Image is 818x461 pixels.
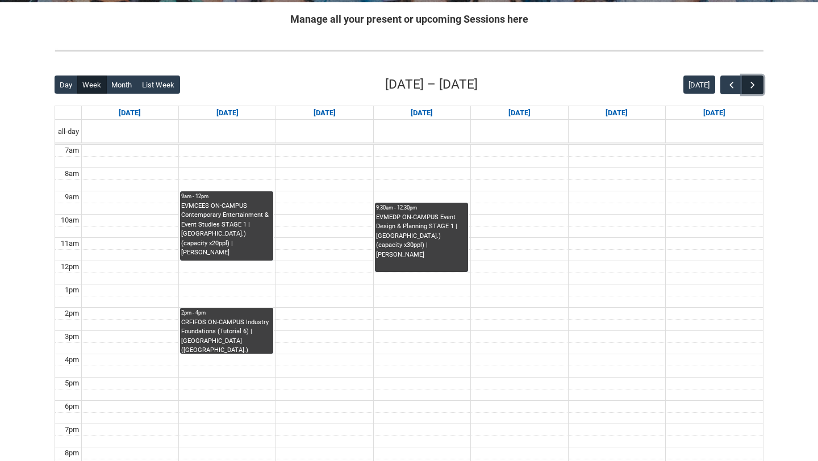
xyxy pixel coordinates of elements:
h2: Manage all your present or upcoming Sessions here [55,11,763,27]
div: 5pm [62,378,81,389]
div: 8am [62,168,81,179]
button: Previous Week [720,76,742,94]
div: 7pm [62,424,81,435]
button: Month [106,76,137,94]
div: EVMEDP ON-CAMPUS Event Design & Planning STAGE 1 | [GEOGRAPHIC_DATA].) (capacity x30ppl) | [PERSO... [376,213,467,260]
img: REDU_GREY_LINE [55,45,763,57]
div: EVMCEES ON-CAMPUS Contemporary Entertainment & Event Studies STAGE 1 | [GEOGRAPHIC_DATA].) (capac... [181,202,272,258]
div: 7am [62,145,81,156]
a: Go to September 22, 2025 [214,106,241,120]
div: 9am [62,191,81,203]
a: Go to September 27, 2025 [701,106,728,120]
div: 10am [59,215,81,226]
a: Go to September 25, 2025 [506,106,533,120]
div: 8pm [62,447,81,459]
button: Week [77,76,107,94]
a: Go to September 26, 2025 [603,106,630,120]
button: [DATE] [683,76,715,94]
div: 9:30am - 12:30pm [376,204,467,212]
div: 1pm [62,284,81,296]
div: 12pm [59,261,81,273]
a: Go to September 23, 2025 [311,106,338,120]
div: CRFIFOS ON-CAMPUS Industry Foundations (Tutorial 6) | [GEOGRAPHIC_DATA] ([GEOGRAPHIC_DATA].) (cap... [181,318,272,354]
a: Go to September 24, 2025 [408,106,435,120]
h2: [DATE] – [DATE] [385,75,478,94]
span: all-day [56,126,81,137]
div: 2pm - 4pm [181,309,272,317]
button: Day [55,76,78,94]
div: 9am - 12pm [181,192,272,200]
button: Next Week [742,76,763,94]
div: 2pm [62,308,81,319]
div: 6pm [62,401,81,412]
a: Go to September 21, 2025 [116,106,143,120]
div: 4pm [62,354,81,366]
div: 3pm [62,331,81,342]
div: 11am [59,238,81,249]
button: List Week [137,76,180,94]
